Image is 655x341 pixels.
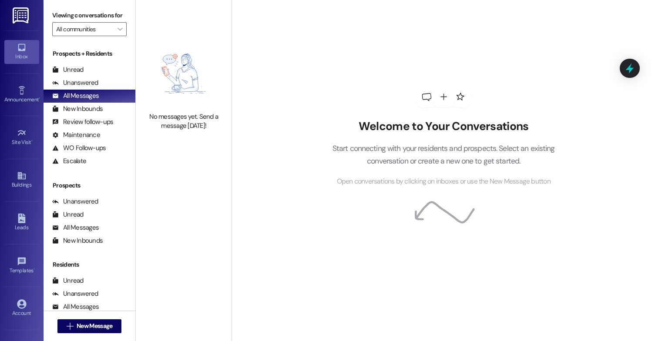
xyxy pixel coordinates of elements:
[145,112,222,131] div: No messages yet. Send a message [DATE]!
[52,236,103,245] div: New Inbounds
[118,26,122,33] i: 
[52,130,100,140] div: Maintenance
[57,319,122,333] button: New Message
[52,144,106,153] div: WO Follow-ups
[31,138,33,144] span: •
[4,126,39,149] a: Site Visit •
[52,210,84,219] div: Unread
[52,157,86,166] div: Escalate
[4,254,39,277] a: Templates •
[52,91,99,100] div: All Messages
[4,297,39,320] a: Account
[337,176,551,187] span: Open conversations by clicking on inboxes or use the New Message button
[4,40,39,64] a: Inbox
[39,95,40,101] span: •
[67,323,73,330] i: 
[34,266,35,272] span: •
[52,104,103,114] div: New Inbounds
[52,197,98,206] div: Unanswered
[52,276,84,285] div: Unread
[52,223,99,232] div: All Messages
[52,289,98,298] div: Unanswered
[52,65,84,74] div: Unread
[52,9,127,22] label: Viewing conversations for
[44,260,135,269] div: Residents
[44,181,135,190] div: Prospects
[52,117,113,127] div: Review follow-ups
[13,7,30,23] img: ResiDesk Logo
[77,321,112,331] span: New Message
[52,78,98,87] div: Unanswered
[52,302,99,311] div: All Messages
[44,49,135,58] div: Prospects + Residents
[319,120,568,134] h2: Welcome to Your Conversations
[319,142,568,167] p: Start connecting with your residents and prospects. Select an existing conversation or create a n...
[56,22,113,36] input: All communities
[145,40,222,108] img: empty-state
[4,168,39,192] a: Buildings
[4,211,39,234] a: Leads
